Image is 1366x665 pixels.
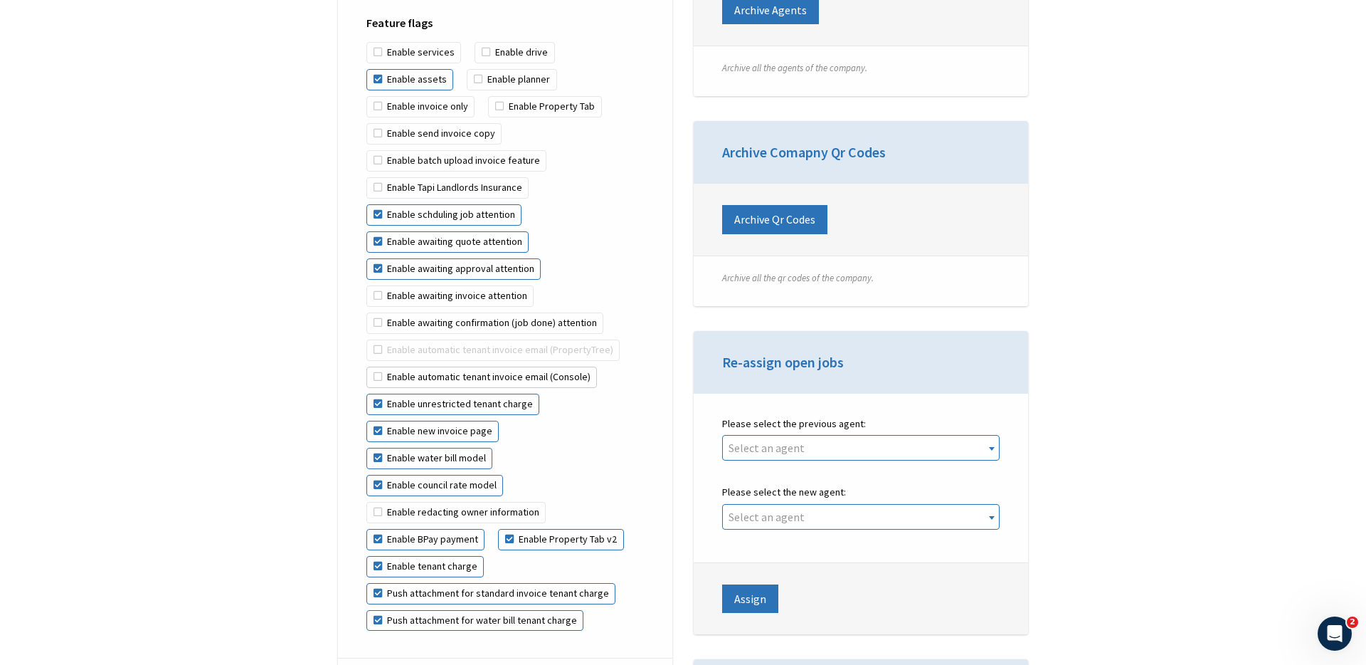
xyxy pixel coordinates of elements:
[722,352,1000,372] h3: Re-assign open jobs
[366,583,615,604] label: Push attachment for standard invoice tenant charge
[1347,617,1358,628] span: 2
[366,16,433,30] strong: Feature flags
[729,510,805,524] span: Select an agent
[366,69,453,90] label: Enable assets
[1318,617,1352,651] iframe: Intercom live chat
[366,42,461,63] label: Enable services
[366,529,485,550] label: Enable BPay payment
[366,258,541,280] label: Enable awaiting approval attention
[722,205,827,234] button: Archive Qr Codes
[366,475,503,496] label: Enable council rate model
[366,150,546,172] label: Enable batch upload invoice feature
[722,272,1000,285] p: Archive all the qr codes of the company.
[722,62,1000,75] p: Archive all the agents of the company.
[488,96,601,117] label: Enable Property Tab
[366,367,597,388] label: Enable automatic tenant invoice email (Console)
[475,42,554,63] label: Enable drive
[467,69,556,90] label: Enable planner
[722,415,1000,433] label: Please select the previous agent:
[366,286,534,307] label: Enable awaiting invoice attention
[729,441,805,455] span: Select an agent
[366,96,475,117] label: Enable invoice only
[366,502,546,523] label: Enable redacting owner information
[366,610,583,632] label: Push attachment for water bill tenant charge
[722,585,778,613] button: Assign
[366,421,499,442] label: Enable new invoice page
[366,123,502,145] label: Enable send invoice copy
[366,177,529,199] label: Enable Tapi Landlords Insurance
[366,394,539,415] label: Enable unrestricted tenant charge
[722,483,1000,501] label: Please select the new agent:
[366,204,521,226] label: Enable schduling job attention
[722,142,1000,162] h3: Archive Comapny Qr Codes
[366,556,484,577] label: Enable tenant charge
[498,529,623,550] label: Enable Property Tab v2
[366,231,529,253] label: Enable awaiting quote attention
[366,340,620,361] label: Enable automatic tenant invoice email (PropertyTree)
[366,313,603,334] label: Enable awaiting confirmation (job done) attention
[366,448,492,469] label: Enable water bill model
